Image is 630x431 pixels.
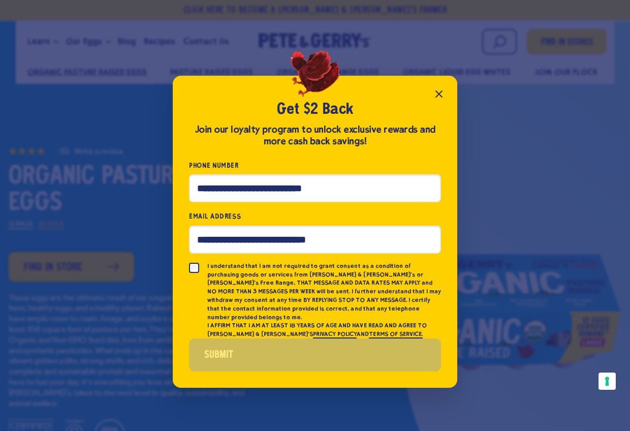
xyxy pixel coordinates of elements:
label: Phone Number [189,160,441,171]
input: I understand that I am not required to grant consent as a condition of purchasing goods or servic... [189,263,199,273]
p: I understand that I am not required to grant consent as a condition of purchasing goods or servic... [207,262,441,322]
button: Your consent preferences for tracking technologies [598,373,616,390]
a: TERMS OF SERVICE. [369,330,422,338]
button: Close popup [429,84,449,104]
a: PRIVACY POLICY [313,330,357,338]
div: Join our loyalty program to unlock exclusive rewards and more cash back savings! [189,124,441,147]
h2: Get $2 Back [189,100,441,119]
label: Email Address [189,210,441,222]
button: Submit [189,338,441,372]
p: I AFFIRM THAT I AM AT LEAST 18 YEARS OF AGE AND HAVE READ AND AGREE TO [PERSON_NAME] & [PERSON_NA... [207,321,441,338]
